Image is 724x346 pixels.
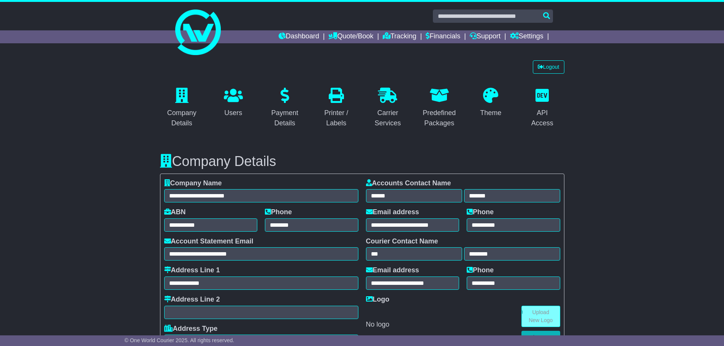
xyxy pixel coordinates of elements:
a: Settings [510,30,543,43]
label: Address Line 1 [164,266,220,275]
span: © One World Courier 2025. All rights reserved. [125,337,234,343]
a: Printer / Labels [314,85,358,131]
span: No logo [366,321,390,328]
label: Courier Contact Name [366,237,438,246]
label: Address Type [164,325,218,333]
label: Email address [366,208,419,216]
div: Carrier Services [371,108,405,128]
label: Company Name [164,179,222,188]
label: Logo [366,295,390,304]
a: API Access [520,85,564,131]
label: Phone [265,208,292,216]
label: Phone [467,208,494,216]
div: Users [224,108,243,118]
a: Logout [533,60,564,74]
div: Predefined Packages [422,108,456,128]
a: Theme [475,85,506,121]
a: Dashboard [279,30,319,43]
a: Predefined Packages [417,85,461,131]
h3: Company Details [160,154,564,169]
a: Support [470,30,501,43]
label: ABN [164,208,186,216]
div: Printer / Labels [319,108,353,128]
a: Users [219,85,248,121]
label: Account Statement Email [164,237,253,246]
label: Email address [366,266,419,275]
div: Theme [480,108,501,118]
a: Quote/Book [328,30,373,43]
label: Accounts Contact Name [366,179,451,188]
a: Upload New Logo [521,306,560,327]
div: Company Details [165,108,199,128]
a: Financials [426,30,460,43]
label: Address Line 2 [164,295,220,304]
a: Carrier Services [366,85,410,131]
div: API Access [525,108,559,128]
a: Tracking [383,30,416,43]
a: Company Details [160,85,204,131]
label: Phone [467,266,494,275]
a: Payment Details [263,85,307,131]
div: Payment Details [268,108,302,128]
